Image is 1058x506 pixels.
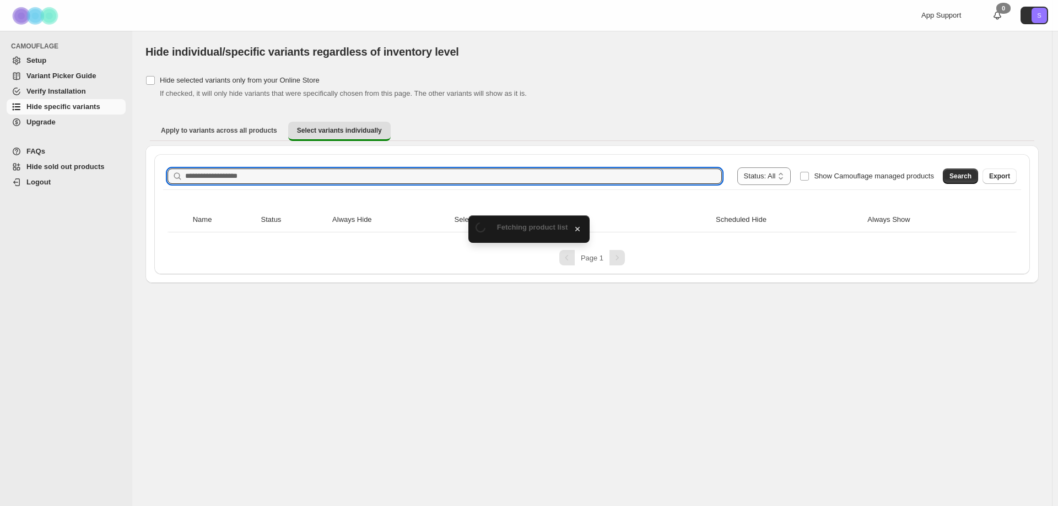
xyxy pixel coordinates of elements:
a: Verify Installation [7,84,126,99]
span: Hide selected variants only from your Online Store [160,76,320,84]
img: Camouflage [9,1,64,31]
th: Always Hide [329,208,451,232]
a: 0 [992,10,1003,21]
span: Search [949,172,971,181]
button: Export [983,168,1017,184]
th: Selected/Excluded Countries [451,208,713,232]
button: Select variants individually [288,122,391,141]
span: Select variants individually [297,126,382,135]
a: FAQs [7,144,126,159]
span: Upgrade [26,118,56,126]
span: Fetching product list [497,223,568,231]
span: Hide sold out products [26,162,105,171]
span: FAQs [26,147,45,155]
span: If checked, it will only hide variants that were specifically chosen from this page. The other va... [160,89,527,97]
span: Avatar with initials S [1032,8,1047,23]
span: Apply to variants across all products [161,126,277,135]
th: Name [190,208,258,232]
th: Scheduled Hide [712,208,864,232]
nav: Pagination [163,250,1021,265]
th: Always Show [864,208,995,232]
div: Select variants individually [145,145,1039,283]
span: Hide individual/specific variants regardless of inventory level [145,46,459,58]
span: Setup [26,56,46,64]
a: Hide sold out products [7,159,126,175]
a: Hide specific variants [7,99,126,115]
button: Apply to variants across all products [152,122,286,139]
span: Show Camouflage managed products [814,172,934,180]
a: Variant Picker Guide [7,68,126,84]
span: App Support [921,11,961,19]
div: 0 [996,3,1011,14]
span: Page 1 [581,254,603,262]
span: Variant Picker Guide [26,72,96,80]
button: Search [943,168,978,184]
span: Logout [26,178,51,186]
text: S [1037,12,1041,19]
a: Upgrade [7,115,126,130]
span: Export [989,172,1010,181]
span: CAMOUFLAGE [11,42,127,51]
button: Avatar with initials S [1021,7,1048,24]
span: Hide specific variants [26,102,100,111]
span: Verify Installation [26,87,86,95]
a: Setup [7,53,126,68]
a: Logout [7,175,126,190]
th: Status [258,208,330,232]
